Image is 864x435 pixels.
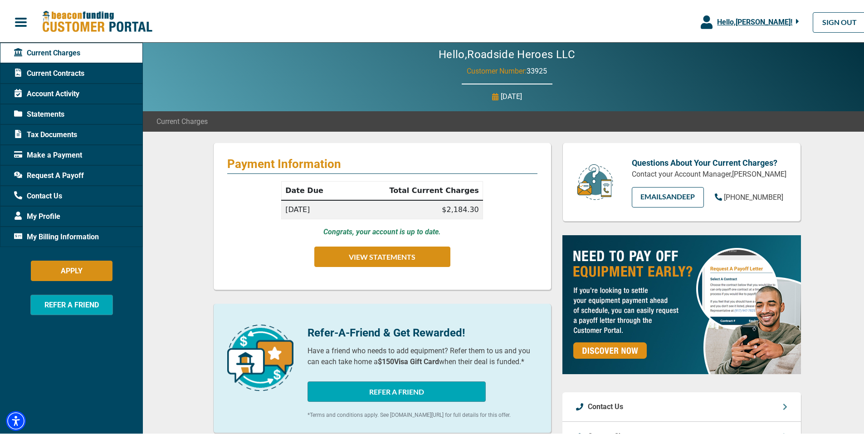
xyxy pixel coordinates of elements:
[527,65,547,74] span: 33925
[501,89,522,100] p: [DATE]
[308,344,537,366] p: Have a friend who needs to add equipment? Refer them to us and you can each take home a when thei...
[632,185,704,206] a: EMAILSandeep
[346,198,483,217] td: $2,184.30
[411,46,602,59] h2: Hello, Roadside Heroes LLC
[314,245,450,265] button: VIEW STATEMENTS
[632,155,787,167] p: Questions About Your Current Charges?
[227,323,293,389] img: refer-a-friend-icon.png
[308,409,537,417] p: *Terms and conditions apply. See [DOMAIN_NAME][URL] for full details for this offer.
[14,148,82,159] span: Make a Payment
[14,66,84,77] span: Current Contracts
[14,189,62,200] span: Contact Us
[14,128,77,138] span: Tax Documents
[156,114,208,125] span: Current Charges
[42,9,152,32] img: Beacon Funding Customer Portal Logo
[6,409,26,429] div: Accessibility Menu
[30,293,113,313] button: REFER A FRIEND
[715,190,783,201] a: [PHONE_NUMBER]
[562,233,801,372] img: payoff-ad-px.jpg
[467,65,527,74] span: Customer Number:
[14,107,64,118] span: Statements
[346,180,483,199] th: Total Current Charges
[14,87,79,98] span: Account Activity
[14,209,60,220] span: My Profile
[308,323,537,339] p: Refer-A-Friend & Get Rewarded!
[31,259,112,279] button: APPLY
[14,168,84,179] span: Request A Payoff
[227,155,537,169] p: Payment Information
[282,180,346,199] th: Date Due
[724,191,783,200] span: [PHONE_NUMBER]
[717,16,792,25] span: Hello, [PERSON_NAME] !
[282,198,346,217] td: [DATE]
[575,162,615,199] img: customer-service.png
[308,380,486,400] button: REFER A FRIEND
[588,400,623,410] p: Contact Us
[14,46,80,57] span: Current Charges
[323,225,441,236] p: Congrats, your account is up to date.
[378,356,439,364] b: $150 Visa Gift Card
[14,230,99,241] span: My Billing Information
[632,167,787,178] p: Contact your Account Manager, [PERSON_NAME]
